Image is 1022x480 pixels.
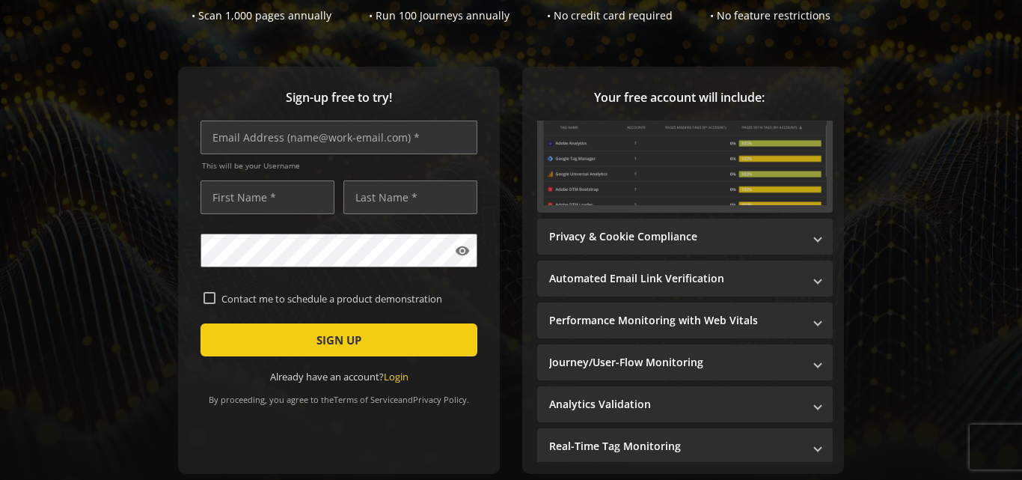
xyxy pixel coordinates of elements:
button: SIGN UP [201,323,477,356]
mat-panel-title: Journey/User-Flow Monitoring [549,355,803,370]
mat-panel-title: Real-Time Tag Monitoring [549,439,803,454]
input: First Name * [201,180,334,214]
mat-expansion-panel-header: Automated Email Link Verification [537,261,833,297]
div: • No feature restrictions [710,8,830,23]
mat-panel-title: Analytics Validation [549,397,803,412]
input: Last Name * [343,180,477,214]
div: Already have an account? [201,370,477,384]
input: Email Address (name@work-email.com) * [201,121,477,154]
a: Privacy Policy [413,394,467,405]
mat-panel-title: Privacy & Cookie Compliance [549,229,803,244]
div: By proceeding, you agree to the and . [201,384,477,405]
span: Your free account will include: [537,89,821,106]
a: Terms of Service [334,394,398,405]
mat-expansion-panel-header: Journey/User-Flow Monitoring [537,344,833,380]
mat-expansion-panel-header: Real-Time Tag Monitoring [537,428,833,464]
mat-expansion-panel-header: Analytics Validation [537,386,833,422]
mat-expansion-panel-header: Performance Monitoring with Web Vitals [537,303,833,338]
label: Contact me to schedule a product demonstration [215,292,474,306]
span: This will be your Username [202,160,477,171]
mat-panel-title: Automated Email Link Verification [549,271,803,286]
img: Sitewide Inventory & Monitoring [543,107,827,205]
mat-icon: visibility [455,243,470,258]
div: • No credit card required [547,8,673,23]
mat-panel-title: Performance Monitoring with Web Vitals [549,313,803,328]
div: • Run 100 Journeys annually [369,8,510,23]
span: SIGN UP [316,326,361,353]
div: • Scan 1,000 pages annually [192,8,331,23]
a: Login [384,370,409,383]
mat-expansion-panel-header: Privacy & Cookie Compliance [537,219,833,255]
span: Sign-up free to try! [201,89,477,106]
